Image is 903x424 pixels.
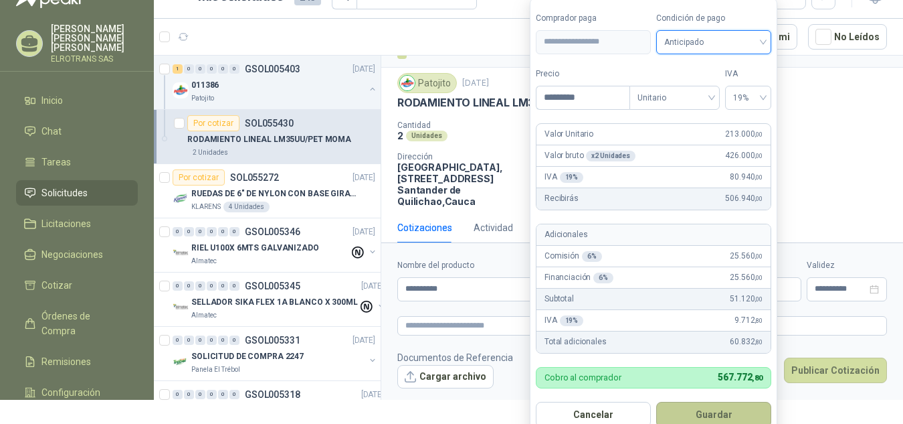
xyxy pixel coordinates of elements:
[173,82,189,98] img: Company Logo
[807,259,887,272] label: Validez
[223,202,270,212] div: 4 Unidades
[184,390,194,399] div: 0
[755,253,763,260] span: ,00
[229,390,239,399] div: 0
[191,256,217,267] p: Almatec
[400,76,415,90] img: Company Logo
[195,336,205,345] div: 0
[187,133,351,146] p: RODAMIENTO LINEAL LM35UU/PET MOMA
[229,64,239,74] div: 0
[586,151,635,161] div: x 2 Unidades
[173,390,183,399] div: 0
[245,227,300,236] p: GSOL005346
[245,119,294,128] p: SOL055430
[41,93,63,108] span: Inicio
[544,336,607,348] p: Total adicionales
[755,338,763,346] span: ,80
[195,64,205,74] div: 0
[353,171,375,184] p: [DATE]
[353,334,375,347] p: [DATE]
[544,192,579,205] p: Recibirás
[218,336,228,345] div: 0
[191,350,304,363] p: SOLICITUD DE COMPRA 2247
[730,336,763,348] span: 60.832
[41,124,62,139] span: Chat
[41,385,100,400] span: Configuración
[361,388,384,401] p: [DATE]
[184,281,194,291] div: 0
[361,280,384,293] p: [DATE]
[218,390,228,399] div: 0
[173,278,387,321] a: 0 0 0 0 0 0 GSOL005345[DATE] Company LogoSELLADOR SIKA FLEX 1A BLANCO X 300MLAlmatec
[397,220,452,235] div: Cotizaciones
[51,24,138,52] p: [PERSON_NAME] [PERSON_NAME] [PERSON_NAME]
[41,216,91,231] span: Licitaciones
[191,79,219,92] p: 011386
[725,149,763,162] span: 426.000
[397,365,494,389] button: Cargar archivo
[191,202,221,212] p: KLARENS
[173,354,189,370] img: Company Logo
[397,350,513,365] p: Documentos de Referencia
[536,68,629,80] label: Precio
[245,390,300,399] p: GSOL005318
[755,152,763,159] span: ,00
[784,358,887,383] button: Publicar Cotización
[16,149,138,175] a: Tareas
[560,172,584,183] div: 19 %
[245,64,300,74] p: GSOL005403
[353,63,375,76] p: [DATE]
[16,303,138,344] a: Órdenes de Compra
[755,295,763,303] span: ,00
[656,12,771,25] label: Condición de pago
[173,169,225,186] div: Por cotizar
[16,349,138,374] a: Remisiones
[808,24,887,50] button: No Leídos
[397,96,619,110] p: RODAMIENTO LINEAL LM35UU/PET MOMA
[41,247,103,262] span: Negociaciones
[734,314,763,327] span: 9.712
[173,227,183,236] div: 0
[406,131,447,141] div: Unidades
[173,224,378,267] a: 0 0 0 0 0 0 GSOL005346[DATE] Company LogoRIEL U100X 6MTS GALVANIZADOAlmatec
[173,64,183,74] div: 1
[41,309,125,338] span: Órdenes de Compra
[718,372,763,382] span: 567.772
[725,192,763,205] span: 506.940
[544,128,593,141] p: Valor Unitario
[191,296,358,309] p: SELLADOR SIKA FLEX 1A BLANCO X 300ML
[397,73,457,93] div: Patojito
[187,115,239,131] div: Por cotizar
[730,271,763,284] span: 25.560
[184,336,194,345] div: 0
[230,173,279,182] p: SOL055272
[536,12,651,25] label: Comprador paga
[755,195,763,202] span: ,00
[41,186,88,200] span: Solicitudes
[218,281,228,291] div: 0
[353,226,375,238] p: [DATE]
[544,293,574,305] p: Subtotal
[474,220,513,235] div: Actividad
[725,68,771,80] label: IVA
[184,227,194,236] div: 0
[730,293,763,305] span: 51.120
[730,171,763,184] span: 80.940
[544,149,635,162] p: Valor bruto
[755,317,763,324] span: ,80
[582,251,602,262] div: 6 %
[191,242,319,255] p: RIEL U100X 6MTS GALVANIZADO
[207,227,217,236] div: 0
[173,332,378,375] a: 0 0 0 0 0 0 GSOL005331[DATE] Company LogoSOLICITUD DE COMPRA 2247Panela El Trébol
[207,281,217,291] div: 0
[544,271,613,284] p: Financiación
[733,88,763,108] span: 19%
[245,336,300,345] p: GSOL005331
[637,88,712,108] span: Unitario
[397,130,403,141] p: 2
[755,274,763,281] span: ,00
[16,211,138,236] a: Licitaciones
[16,119,138,144] a: Chat
[218,64,228,74] div: 0
[755,131,763,138] span: ,00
